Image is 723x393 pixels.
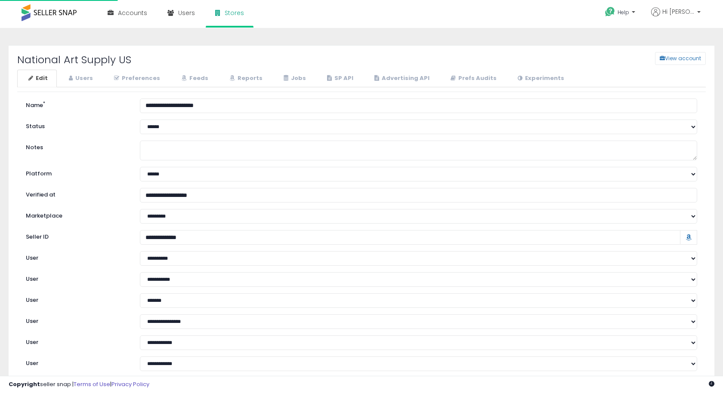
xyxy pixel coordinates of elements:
label: Marketplace [19,209,133,220]
a: Edit [17,70,57,87]
span: Stores [225,9,244,17]
label: Notes [19,141,133,152]
h2: National Art Supply US [11,54,303,65]
a: Experiments [507,70,573,87]
a: Prefs Audits [439,70,506,87]
label: User [19,272,133,283]
span: Users [178,9,195,17]
strong: Copyright [9,380,40,388]
span: Help [618,9,629,16]
a: Privacy Policy [111,380,149,388]
a: Reports [218,70,272,87]
a: Feeds [170,70,217,87]
div: seller snap | | [9,381,149,389]
i: Get Help [605,6,615,17]
a: Preferences [103,70,169,87]
label: Verified at [19,188,133,199]
label: User [19,251,133,262]
label: Name [19,98,133,110]
span: Hi [PERSON_NAME] [662,7,695,16]
label: Status [19,120,133,131]
label: User [19,335,133,347]
label: Platform [19,167,133,178]
label: User [19,293,133,304]
a: SP API [316,70,362,87]
label: Seller ID [19,230,133,241]
label: User [19,314,133,325]
label: User [19,356,133,368]
a: Hi [PERSON_NAME] [651,7,701,27]
span: Accounts [118,9,147,17]
button: View account [655,52,706,65]
a: Advertising API [363,70,439,87]
a: Jobs [272,70,315,87]
a: Users [58,70,102,87]
a: View account [649,52,661,65]
a: Terms of Use [74,380,110,388]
